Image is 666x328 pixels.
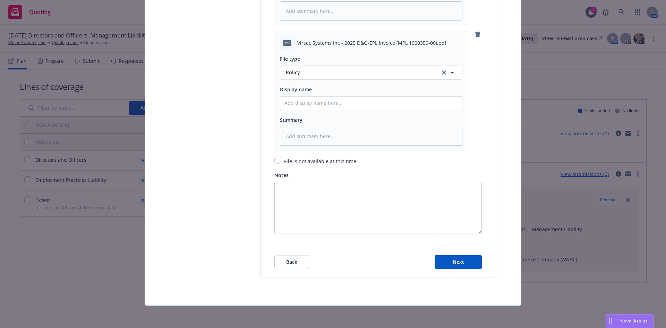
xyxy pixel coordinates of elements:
[440,68,448,77] a: clear selection
[606,314,615,328] div: Drag to move
[280,86,312,93] span: Display name
[283,40,291,45] span: pdf
[453,259,464,265] span: Next
[280,117,302,123] span: Summary
[280,56,300,62] span: File type
[620,318,648,324] span: Nova Assist
[274,255,309,269] button: Back
[286,69,432,76] span: Policy
[280,66,462,79] button: Policyclear selection
[280,96,462,110] input: Add display name here...
[286,259,297,265] span: Back
[297,39,446,47] span: Virsec Systems Inc - 2025 D&O-EPL Invoice (MPL 1000359-00).pdf
[284,158,356,165] span: File is not available at this time
[473,30,482,39] a: remove
[274,172,289,178] span: Notes
[435,255,482,269] button: Next
[606,314,654,328] button: Nova Assist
